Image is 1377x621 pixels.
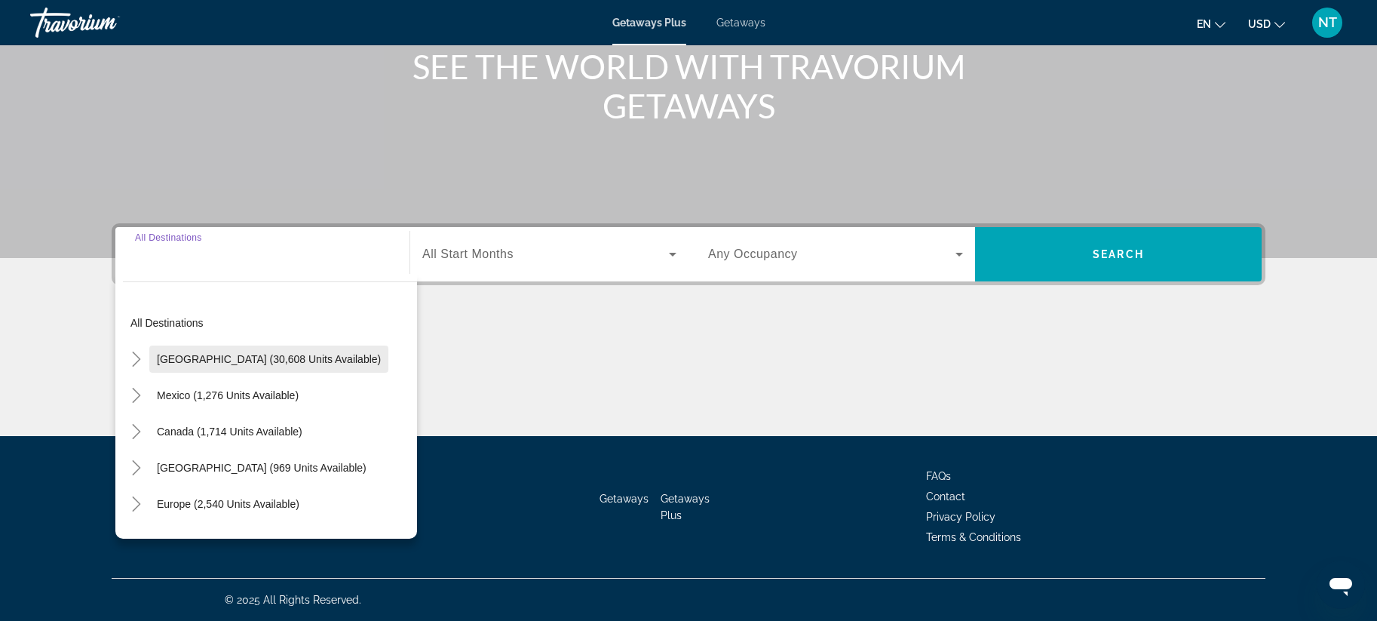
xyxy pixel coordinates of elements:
span: All destinations [130,317,204,329]
button: Toggle Australia (211 units available) [123,527,149,554]
button: Toggle Canada (1,714 units available) [123,419,149,445]
a: Privacy Policy [926,511,995,523]
span: USD [1248,18,1271,30]
span: Search [1093,248,1144,260]
a: Getaways [716,17,765,29]
button: Toggle United States (30,608 units available) [123,346,149,373]
button: [GEOGRAPHIC_DATA] (969 units available) [149,454,374,481]
h1: SEE THE WORLD WITH TRAVORIUM GETAWAYS [406,47,971,125]
a: Terms & Conditions [926,531,1021,543]
a: Contact [926,490,965,503]
button: All destinations [123,309,417,337]
button: User Menu [1308,7,1347,38]
span: Canada (1,714 units available) [157,426,302,438]
span: en [1197,18,1211,30]
button: Change language [1197,13,1225,35]
button: Europe (2,540 units available) [149,490,307,518]
button: Toggle Mexico (1,276 units available) [123,383,149,409]
a: Getaways [600,493,649,505]
a: FAQs [926,470,951,482]
span: Mexico (1,276 units available) [157,389,299,401]
iframe: Button to launch messaging window [1317,561,1365,609]
a: Getaways Plus [612,17,686,29]
button: Toggle Europe (2,540 units available) [123,491,149,518]
span: Any Occupancy [708,247,798,260]
button: Canada (1,714 units available) [149,418,310,445]
a: Getaways Plus [661,493,710,521]
span: [GEOGRAPHIC_DATA] (969 units available) [157,462,366,474]
span: All Destinations [135,232,202,242]
button: Change currency [1248,13,1285,35]
span: Europe (2,540 units available) [157,498,299,510]
button: Search [975,227,1262,281]
button: [GEOGRAPHIC_DATA] (211 units available) [149,527,374,554]
span: NT [1318,15,1337,30]
span: © 2025 All Rights Reserved. [225,594,361,606]
button: Toggle Caribbean & Atlantic Islands (969 units available) [123,455,149,481]
span: [GEOGRAPHIC_DATA] (30,608 units available) [157,353,381,365]
span: All Start Months [422,247,514,260]
a: Travorium [30,3,181,42]
button: Mexico (1,276 units available) [149,382,306,409]
div: Search widget [115,227,1262,281]
button: [GEOGRAPHIC_DATA] (30,608 units available) [149,346,388,373]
